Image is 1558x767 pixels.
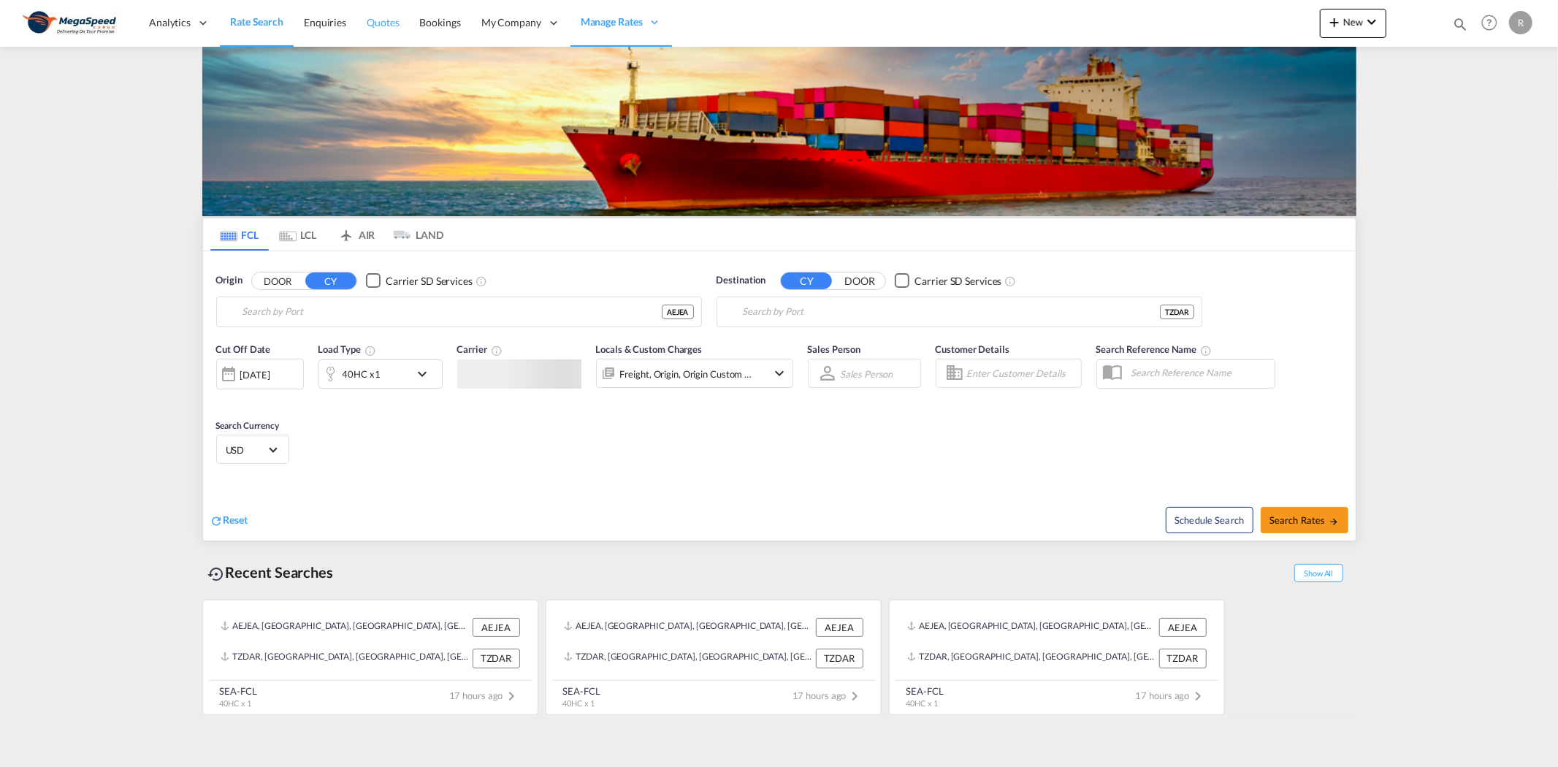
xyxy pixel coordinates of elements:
[967,362,1077,384] input: Enter Customer Details
[839,363,895,384] md-select: Sales Person
[366,273,473,289] md-checkbox: Checkbox No Ink
[224,439,281,460] md-select: Select Currency: $ USDUnited States Dollar
[1326,13,1343,31] md-icon: icon-plus 400-fg
[252,272,303,289] button: DOOR
[240,368,270,381] div: [DATE]
[1136,690,1207,701] span: 17 hours ago
[906,684,944,698] div: SEA-FCL
[1096,343,1213,355] span: Search Reference Name
[327,218,386,251] md-tab-item: AIR
[1160,305,1194,319] div: TZDAR
[216,273,243,288] span: Origin
[563,698,595,708] span: 40HC x 1
[210,218,269,251] md-tab-item: FCL
[564,649,812,668] div: TZDAR, Dar es Salaam, Tanzania, United Republic of, Eastern Africa, Africa
[216,343,271,355] span: Cut Off Date
[473,649,520,668] div: TZDAR
[1329,516,1339,527] md-icon: icon-arrow-right
[793,690,864,701] span: 17 hours ago
[907,618,1156,637] div: AEJEA, Jebel Ali, United Arab Emirates, Middle East, Middle East
[1159,649,1207,668] div: TZDAR
[420,16,461,28] span: Bookings
[906,698,938,708] span: 40HC x 1
[1363,13,1381,31] md-icon: icon-chevron-down
[1509,11,1532,34] div: R
[491,345,503,356] md-icon: The selected Trucker/Carrierwill be displayed in the rate results If the rates are from another f...
[771,365,789,382] md-icon: icon-chevron-down
[914,274,1001,289] div: Carrier SD Services
[226,443,267,457] span: USD
[1159,618,1207,637] div: AEJEA
[1190,687,1207,705] md-icon: icon-chevron-right
[476,275,487,287] md-icon: Unchecked: Search for CY (Container Yard) services for all selected carriers.Checked : Search for...
[318,343,376,355] span: Load Type
[364,345,376,356] md-icon: icon-information-outline
[386,218,444,251] md-tab-item: LAND
[449,690,521,701] span: 17 hours ago
[1477,10,1509,37] div: Help
[210,218,444,251] md-pagination-wrapper: Use the left and right arrow keys to navigate between tabs
[202,556,340,589] div: Recent Searches
[473,618,520,637] div: AEJEA
[1004,275,1016,287] md-icon: Unchecked: Search for CY (Container Yard) services for all selected carriers.Checked : Search for...
[717,297,1202,327] md-input-container: Dar es Salaam, TZDAR
[202,47,1356,216] img: LCL+%26+FCL+BACKGROUND.png
[816,649,863,668] div: TZDAR
[208,565,226,583] md-icon: icon-backup-restore
[596,359,793,388] div: Freight Origin Origin Custom Factory Stuffingicon-chevron-down
[216,359,304,389] div: [DATE]
[662,305,694,319] div: AEJEA
[1124,362,1275,383] input: Search Reference Name
[1452,16,1468,38] div: icon-magnify
[1477,10,1502,35] span: Help
[216,420,280,431] span: Search Currency
[1200,345,1212,356] md-icon: Your search will be saved by the below given name
[1326,16,1381,28] span: New
[367,16,399,28] span: Quotes
[620,364,753,384] div: Freight Origin Origin Custom Factory Stuffing
[743,301,1160,323] input: Search by Port
[202,600,538,715] recent-search-card: AEJEA, [GEOGRAPHIC_DATA], [GEOGRAPHIC_DATA], [GEOGRAPHIC_DATA], [GEOGRAPHIC_DATA] AEJEATZDAR, [GE...
[216,388,227,408] md-datepicker: Select
[386,274,473,289] div: Carrier SD Services
[1261,507,1348,533] button: Search Ratesicon-arrow-right
[1294,564,1343,582] span: Show All
[808,343,861,355] span: Sales Person
[581,15,643,29] span: Manage Rates
[847,687,864,705] md-icon: icon-chevron-right
[337,226,355,237] md-icon: icon-airplane
[1452,16,1468,32] md-icon: icon-magnify
[564,618,812,637] div: AEJEA, Jebel Ali, United Arab Emirates, Middle East, Middle East
[224,514,248,526] span: Reset
[816,618,863,637] div: AEJEA
[149,15,191,30] span: Analytics
[834,272,885,289] button: DOOR
[210,513,248,529] div: icon-refreshReset
[230,15,283,28] span: Rate Search
[457,343,503,355] span: Carrier
[481,15,541,30] span: My Company
[304,16,346,28] span: Enquiries
[781,272,832,289] button: CY
[1269,514,1340,526] span: Search Rates
[221,618,469,637] div: AEJEA, Jebel Ali, United Arab Emirates, Middle East, Middle East
[210,514,224,527] md-icon: icon-refresh
[343,364,381,384] div: 40HC x1
[269,218,327,251] md-tab-item: LCL
[503,687,521,705] md-icon: icon-chevron-right
[221,649,469,668] div: TZDAR, Dar es Salaam, Tanzania, United Republic of, Eastern Africa, Africa
[305,272,356,289] button: CY
[318,359,443,389] div: 40HC x1icon-chevron-down
[596,343,703,355] span: Locals & Custom Charges
[889,600,1225,715] recent-search-card: AEJEA, [GEOGRAPHIC_DATA], [GEOGRAPHIC_DATA], [GEOGRAPHIC_DATA], [GEOGRAPHIC_DATA] AEJEATZDAR, [GE...
[563,684,600,698] div: SEA-FCL
[220,684,257,698] div: SEA-FCL
[220,698,251,708] span: 40HC x 1
[546,600,882,715] recent-search-card: AEJEA, [GEOGRAPHIC_DATA], [GEOGRAPHIC_DATA], [GEOGRAPHIC_DATA], [GEOGRAPHIC_DATA] AEJEATZDAR, [GE...
[22,7,121,39] img: ad002ba0aea611eda5429768204679d3.JPG
[243,301,662,323] input: Search by Port
[413,365,438,383] md-icon: icon-chevron-down
[1166,507,1253,533] button: Note: By default Schedule search will only considerorigin ports, destination ports and cut off da...
[217,297,701,327] md-input-container: Jebel Ali, AEJEA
